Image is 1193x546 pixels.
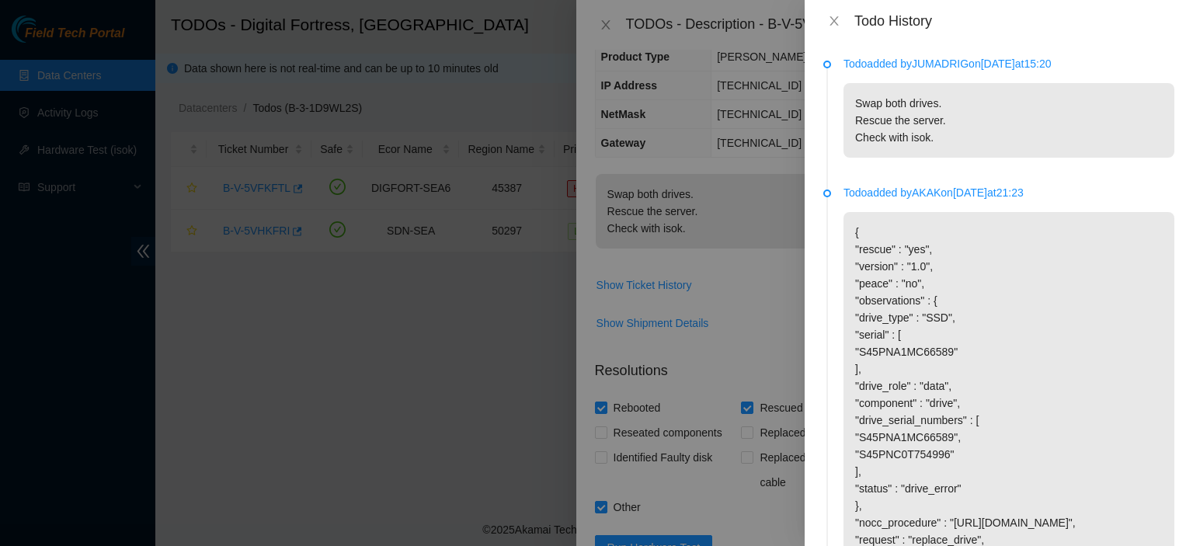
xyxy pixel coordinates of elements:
[843,55,1174,72] p: Todo added by JUMADRIG on [DATE] at 15:20
[828,15,840,27] span: close
[843,83,1174,158] p: Swap both drives. Rescue the server. Check with isok.
[854,12,1174,30] div: Todo History
[843,184,1174,201] p: Todo added by AKAK on [DATE] at 21:23
[823,14,845,29] button: Close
